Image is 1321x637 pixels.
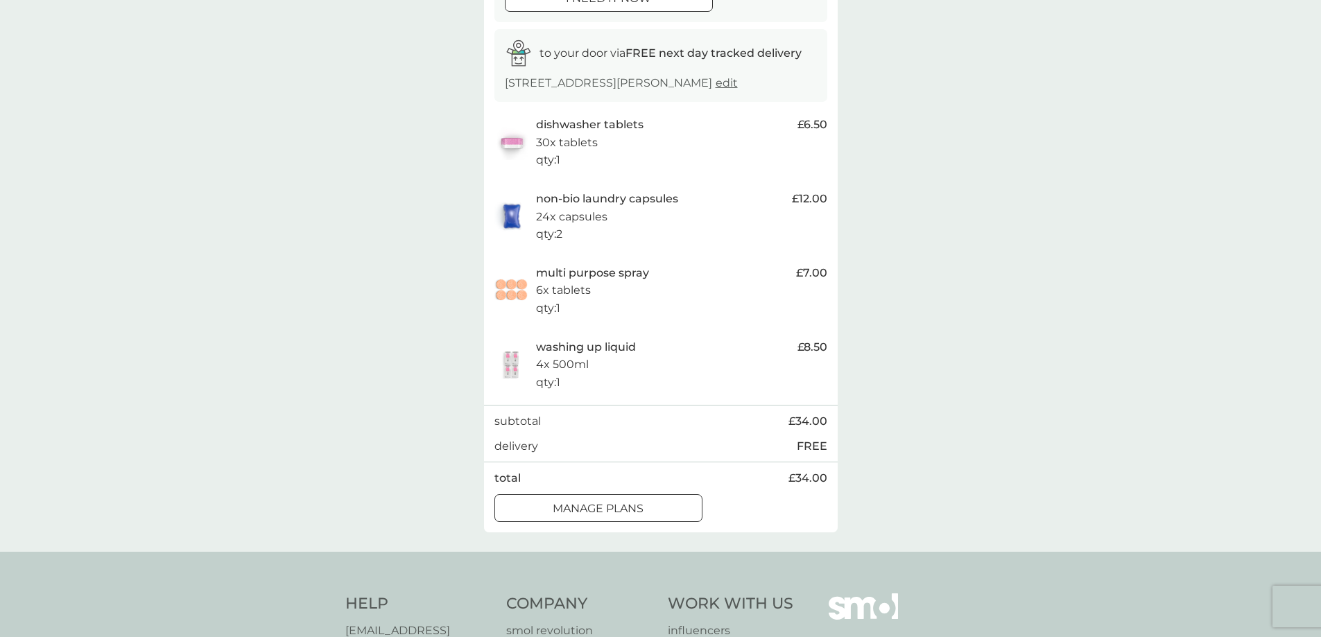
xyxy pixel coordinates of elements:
[788,469,827,487] span: £34.00
[494,437,538,455] p: delivery
[494,494,702,522] button: manage plans
[788,412,827,430] span: £34.00
[797,338,827,356] span: £8.50
[506,593,654,615] h4: Company
[797,116,827,134] span: £6.50
[536,208,607,226] p: 24x capsules
[797,437,827,455] p: FREE
[494,469,521,487] p: total
[536,225,562,243] p: qty : 2
[539,46,802,60] span: to your door via
[536,190,678,208] p: non-bio laundry capsules
[668,593,793,615] h4: Work With Us
[553,500,644,518] p: manage plans
[625,46,802,60] strong: FREE next day tracked delivery
[716,76,738,89] a: edit
[505,74,738,92] p: [STREET_ADDRESS][PERSON_NAME]
[494,412,541,430] p: subtotal
[536,264,649,282] p: multi purpose spray
[345,593,493,615] h4: Help
[792,190,827,208] span: £12.00
[536,134,598,152] p: 30x tablets
[536,356,589,374] p: 4x 500ml
[536,338,636,356] p: washing up liquid
[536,299,560,317] p: qty : 1
[536,374,560,392] p: qty : 1
[536,116,644,134] p: dishwasher tablets
[536,151,560,169] p: qty : 1
[536,281,591,299] p: 6x tablets
[796,264,827,282] span: £7.00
